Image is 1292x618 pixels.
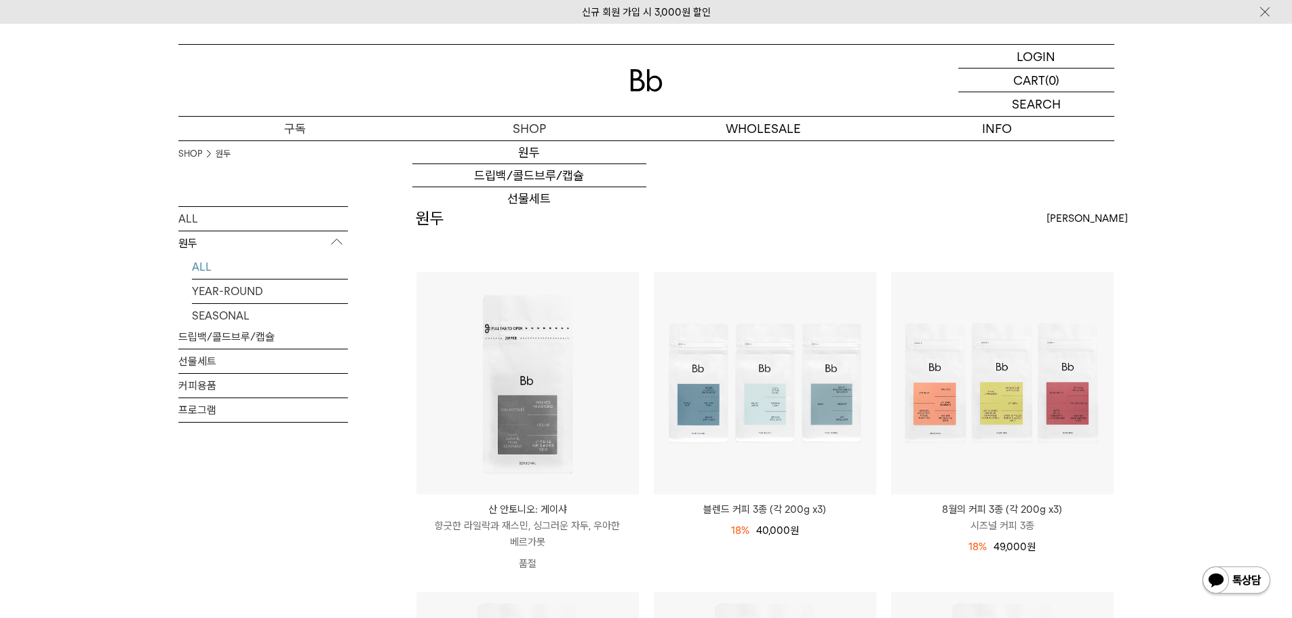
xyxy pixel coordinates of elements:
[412,187,646,210] a: 선물세트
[178,207,348,231] a: ALL
[416,501,639,518] p: 산 안토니오: 게이샤
[958,45,1114,69] a: LOGIN
[416,550,639,577] p: 품절
[630,69,663,92] img: 로고
[178,141,412,164] a: 커피 구독하기
[412,117,646,140] a: SHOP
[416,501,639,550] a: 산 안토니오: 게이샤 향긋한 라일락과 재스민, 싱그러운 자두, 우아한 베르가못
[1012,92,1061,116] p: SEARCH
[1013,69,1045,92] p: CART
[1017,45,1055,68] p: LOGIN
[178,147,202,161] a: SHOP
[178,231,348,256] p: 원두
[1027,541,1036,553] span: 원
[731,522,749,539] div: 18%
[880,117,1114,140] p: INFO
[416,518,639,550] p: 향긋한 라일락과 재스민, 싱그러운 자두, 우아한 베르가못
[178,325,348,349] a: 드립백/콜드브루/캡슐
[416,207,444,230] h2: 원두
[412,164,646,187] a: 드립백/콜드브루/캡슐
[178,349,348,373] a: 선물세트
[192,255,348,279] a: ALL
[1201,565,1272,598] img: 카카오톡 채널 1:1 채팅 버튼
[654,272,876,495] img: 블렌드 커피 3종 (각 200g x3)
[216,147,231,161] a: 원두
[891,501,1114,534] a: 8월의 커피 3종 (각 200g x3) 시즈널 커피 3종
[192,279,348,303] a: YEAR-ROUND
[1045,69,1059,92] p: (0)
[968,539,987,555] div: 18%
[654,501,876,518] a: 블렌드 커피 3종 (각 200g x3)
[958,69,1114,92] a: CART (0)
[756,524,799,537] span: 40,000
[891,501,1114,518] p: 8월의 커피 3종 (각 200g x3)
[790,524,799,537] span: 원
[891,272,1114,495] img: 8월의 커피 3종 (각 200g x3)
[178,374,348,398] a: 커피용품
[646,117,880,140] p: WHOLESALE
[192,304,348,328] a: SEASONAL
[416,272,639,495] img: 산 안토니오: 게이샤
[891,518,1114,534] p: 시즈널 커피 3종
[178,117,412,140] a: 구독
[582,6,711,18] a: 신규 회원 가입 시 3,000원 할인
[412,141,646,164] a: 원두
[994,541,1036,553] span: 49,000
[178,398,348,422] a: 프로그램
[1046,210,1128,227] span: [PERSON_NAME]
